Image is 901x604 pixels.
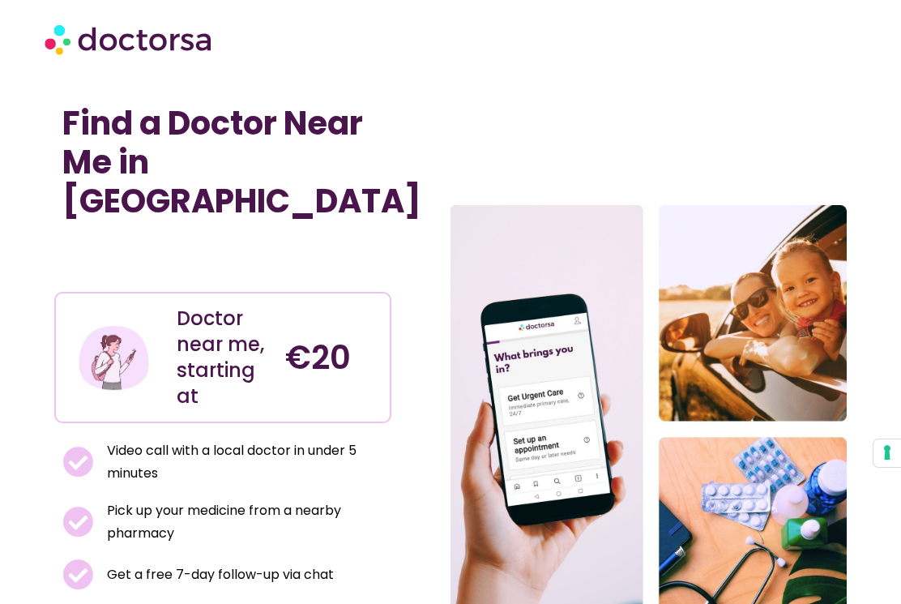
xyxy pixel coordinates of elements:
iframe: Customer reviews powered by Trustpilot [62,256,383,276]
h1: Find a Doctor Near Me in [GEOGRAPHIC_DATA] [62,104,383,221]
span: Get a free 7-day follow-up via chat [103,563,334,586]
span: Pick up your medicine from a nearby pharmacy [103,499,382,545]
div: Doctor near me, starting at [177,306,269,409]
img: Illustration depicting a young woman in a casual outfit, engaged with her smartphone. She has a p... [77,321,151,395]
span: Video call with a local doctor in under 5 minutes [103,439,382,485]
h4: €20 [285,338,378,377]
button: Your consent preferences for tracking technologies [873,439,901,467]
iframe: Customer reviews powered by Trustpilot [62,237,305,256]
